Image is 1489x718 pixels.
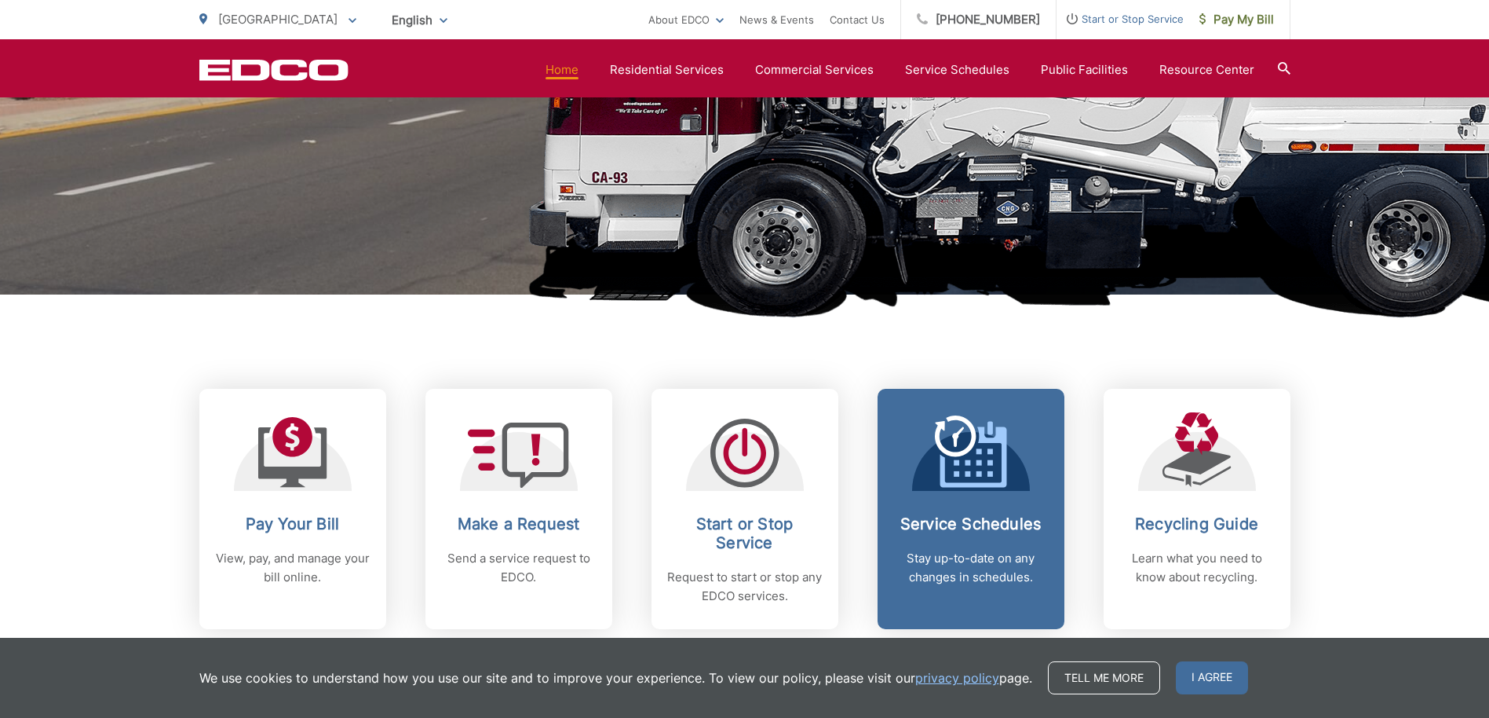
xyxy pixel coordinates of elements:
h2: Start or Stop Service [667,515,823,552]
a: Make a Request Send a service request to EDCO. [425,389,612,629]
a: Service Schedules Stay up-to-date on any changes in schedules. [878,389,1064,629]
a: Tell me more [1048,661,1160,694]
p: Learn what you need to know about recycling. [1119,549,1275,587]
a: EDCD logo. Return to the homepage. [199,59,349,81]
h2: Pay Your Bill [215,515,370,533]
p: View, pay, and manage your bill online. [215,549,370,587]
a: Pay Your Bill View, pay, and manage your bill online. [199,389,386,629]
a: Resource Center [1159,60,1254,79]
a: Service Schedules [905,60,1009,79]
span: English [380,6,459,34]
p: We use cookies to understand how you use our site and to improve your experience. To view our pol... [199,669,1032,687]
a: Commercial Services [755,60,874,79]
h2: Service Schedules [893,515,1049,533]
a: Public Facilities [1041,60,1128,79]
span: I agree [1176,661,1248,694]
h2: Recycling Guide [1119,515,1275,533]
a: Home [546,60,578,79]
a: About EDCO [648,10,724,29]
a: News & Events [739,10,814,29]
span: [GEOGRAPHIC_DATA] [218,12,338,27]
p: Send a service request to EDCO. [441,549,597,587]
p: Request to start or stop any EDCO services. [667,568,823,606]
p: Stay up-to-date on any changes in schedules. [893,549,1049,587]
h2: Make a Request [441,515,597,533]
span: Pay My Bill [1199,10,1274,29]
a: Residential Services [610,60,724,79]
a: Contact Us [830,10,885,29]
a: privacy policy [915,669,999,687]
a: Recycling Guide Learn what you need to know about recycling. [1104,389,1290,629]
